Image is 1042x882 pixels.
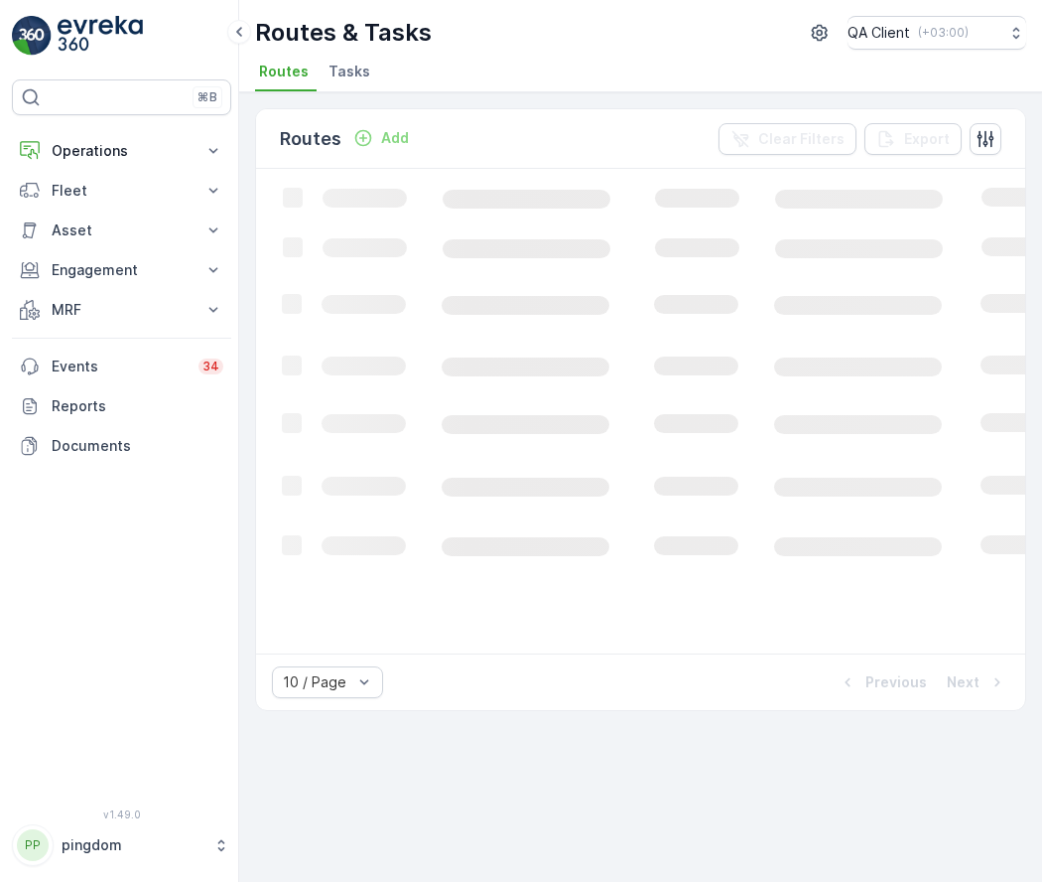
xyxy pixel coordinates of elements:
[52,260,192,280] p: Engagement
[865,672,927,692] p: Previous
[12,824,231,866] button: PPpingdom
[12,171,231,211] button: Fleet
[918,25,969,41] p: ( +03:00 )
[864,123,962,155] button: Export
[62,835,203,855] p: pingdom
[52,396,223,416] p: Reports
[904,129,950,149] p: Export
[52,141,192,161] p: Operations
[12,16,52,56] img: logo
[58,16,143,56] img: logo_light-DOdMpM7g.png
[945,670,1009,694] button: Next
[12,211,231,250] button: Asset
[12,131,231,171] button: Operations
[381,128,409,148] p: Add
[345,126,417,150] button: Add
[17,829,49,861] div: PP
[836,670,929,694] button: Previous
[847,16,1026,50] button: QA Client(+03:00)
[52,220,192,240] p: Asset
[718,123,856,155] button: Clear Filters
[52,436,223,456] p: Documents
[259,62,309,81] span: Routes
[12,290,231,330] button: MRF
[758,129,845,149] p: Clear Filters
[197,89,217,105] p: ⌘B
[12,808,231,820] span: v 1.49.0
[12,426,231,466] a: Documents
[52,181,192,201] p: Fleet
[947,672,979,692] p: Next
[255,17,432,49] p: Routes & Tasks
[280,125,341,153] p: Routes
[328,62,370,81] span: Tasks
[12,347,231,386] a: Events34
[12,386,231,426] a: Reports
[52,357,187,376] p: Events
[12,250,231,290] button: Engagement
[202,359,219,374] p: 34
[847,23,910,43] p: QA Client
[52,300,192,320] p: MRF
